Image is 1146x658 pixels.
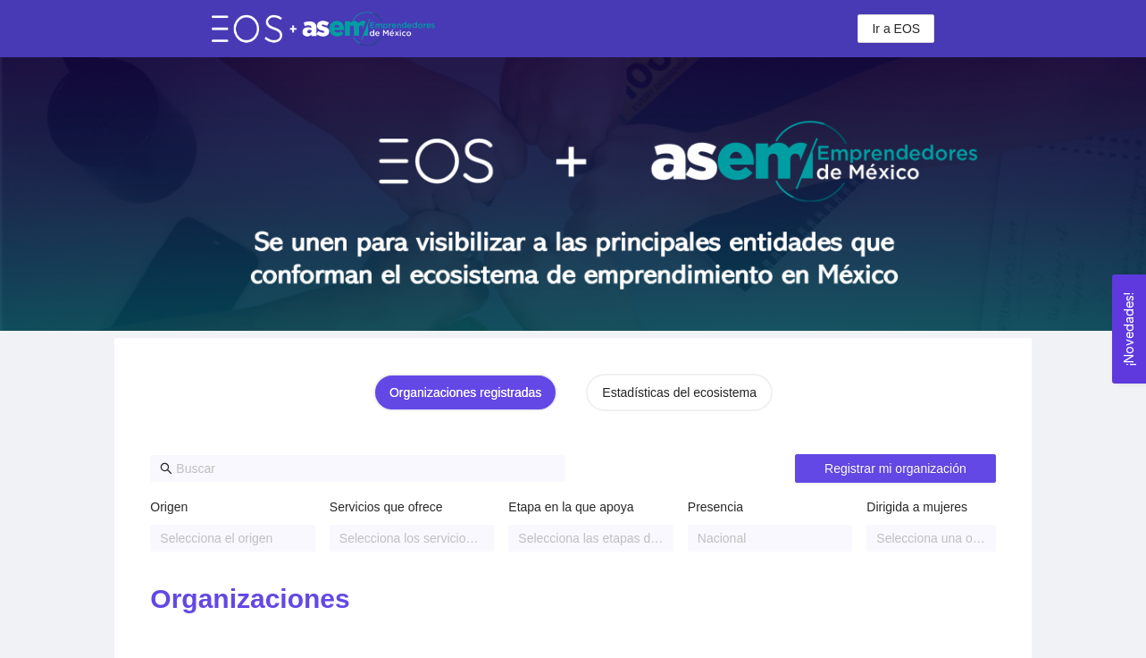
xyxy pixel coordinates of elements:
h2: Organizaciones [150,581,995,618]
button: Open Feedback Widget [1112,274,1146,384]
span: Registrar mi organización [824,459,966,478]
label: Dirigida a mujeres [866,497,967,517]
span: search [160,462,172,475]
span: Ir a EOS [872,19,920,38]
div: Organizaciones registradas [389,383,541,402]
label: Servicios que ofrece [330,497,443,517]
button: Registrar mi organización [795,454,996,483]
button: Ir a EOS [857,14,934,43]
label: Etapa en la que apoya [508,497,633,517]
label: Presencia [688,497,743,517]
input: Buscar [176,459,556,478]
img: eos-asem-logo.38b026ae.png [212,12,435,45]
div: Estadísticas del ecosistema [602,383,757,402]
label: Origen [150,497,188,517]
